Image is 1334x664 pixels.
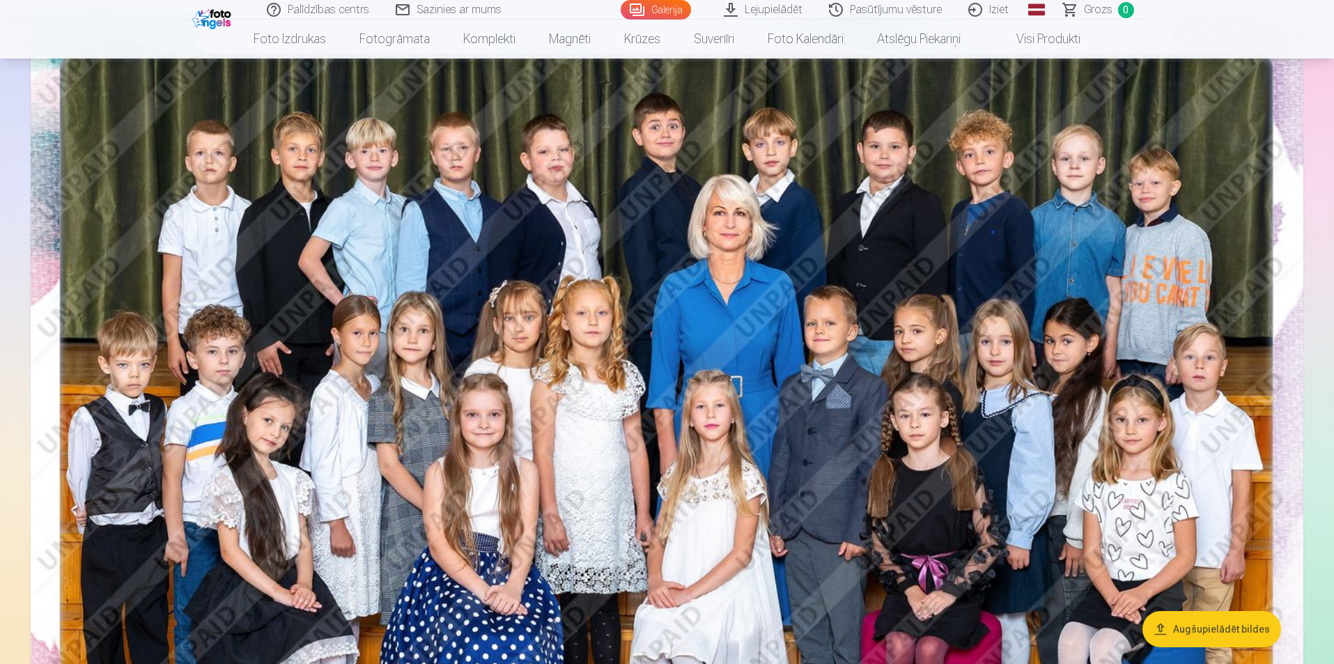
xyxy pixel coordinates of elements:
[1084,1,1112,18] span: Grozs
[677,20,751,59] a: Suvenīri
[447,20,532,59] a: Komplekti
[1142,611,1281,647] button: Augšupielādēt bildes
[860,20,977,59] a: Atslēgu piekariņi
[192,6,235,29] img: /fa1
[607,20,677,59] a: Krūzes
[751,20,860,59] a: Foto kalendāri
[1118,2,1134,18] span: 0
[532,20,607,59] a: Magnēti
[237,20,343,59] a: Foto izdrukas
[343,20,447,59] a: Fotogrāmata
[977,20,1097,59] a: Visi produkti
